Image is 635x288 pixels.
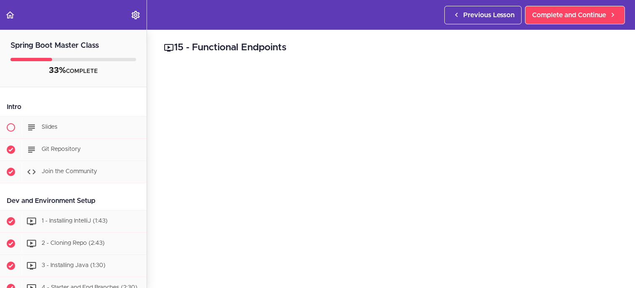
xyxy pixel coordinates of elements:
span: Previous Lesson [463,10,514,20]
span: Slides [42,124,58,130]
span: 3 - Installing Java (1:30) [42,262,105,268]
span: Complete and Continue [532,10,606,20]
svg: Settings Menu [131,10,141,20]
span: 33% [49,66,66,75]
span: 1 - Installing IntelliJ (1:43) [42,218,108,224]
span: Join the Community [42,169,97,174]
a: Previous Lesson [444,6,522,24]
h2: 15 - Functional Endpoints [164,41,618,55]
div: COMPLETE [10,65,136,76]
svg: Back to course curriculum [5,10,15,20]
span: 2 - Cloning Repo (2:43) [42,240,105,246]
a: Complete and Continue [525,6,625,24]
span: Git Repository [42,146,81,152]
